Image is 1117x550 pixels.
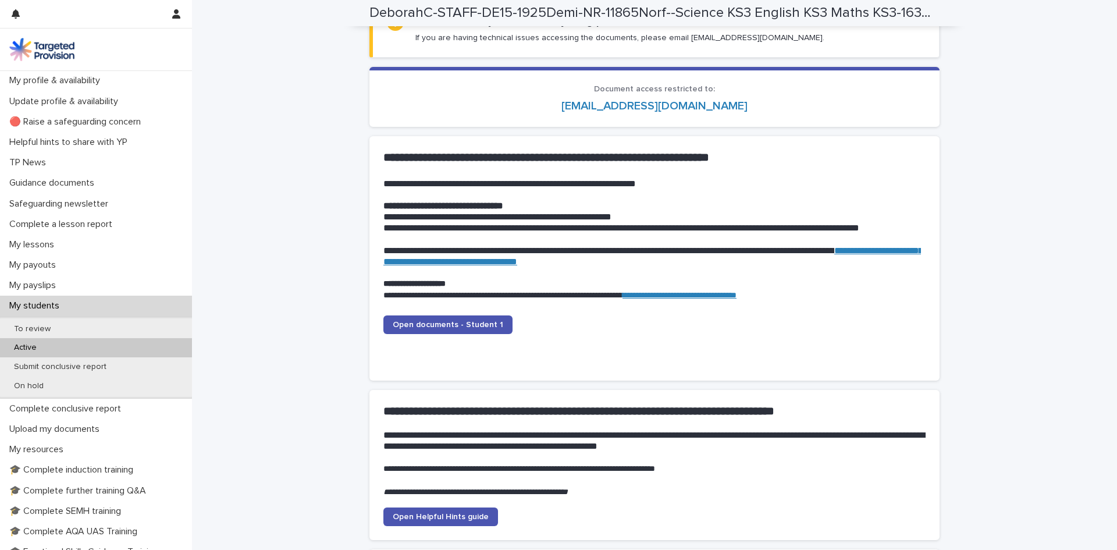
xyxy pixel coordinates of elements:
[5,526,147,537] p: 🎓 Complete AQA UAS Training
[5,137,137,148] p: Helpful hints to share with YP
[5,506,130,517] p: 🎓 Complete SEMH training
[5,96,127,107] p: Update profile & availability
[5,178,104,189] p: Guidance documents
[5,343,46,353] p: Active
[594,85,715,93] span: Document access restricted to:
[5,381,53,391] p: On hold
[561,100,748,112] a: [EMAIL_ADDRESS][DOMAIN_NAME]
[393,321,503,329] span: Open documents - Student 1
[5,239,63,250] p: My lessons
[5,464,143,476] p: 🎓 Complete induction training
[5,324,60,334] p: To review
[5,280,65,291] p: My payslips
[5,198,118,210] p: Safeguarding newsletter
[5,362,116,372] p: Submit conclusive report
[383,508,498,526] a: Open Helpful Hints guide
[5,75,109,86] p: My profile & availability
[5,219,122,230] p: Complete a lesson report
[5,444,73,455] p: My resources
[5,157,55,168] p: TP News
[9,38,74,61] img: M5nRWzHhSzIhMunXDL62
[415,33,824,43] p: If you are having technical issues accessing the documents, please email [EMAIL_ADDRESS][DOMAIN_N...
[369,5,935,22] h2: DeborahC-STAFF-DE15-1925Demi-NR-11865Norf--Science KS3 English KS3 Maths KS3-16392
[5,424,109,435] p: Upload my documents
[5,485,155,496] p: 🎓 Complete further training Q&A
[5,403,130,414] p: Complete conclusive report
[5,260,65,271] p: My payouts
[393,513,489,521] span: Open Helpful Hints guide
[383,315,513,334] a: Open documents - Student 1
[5,116,150,127] p: 🔴 Raise a safeguarding concern
[5,300,69,311] p: My students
